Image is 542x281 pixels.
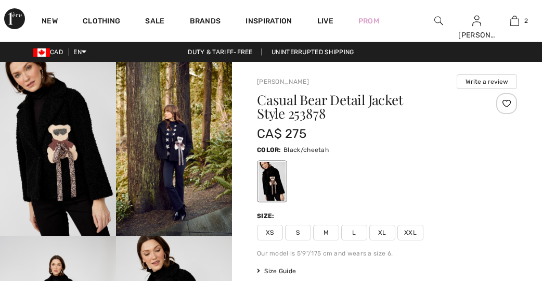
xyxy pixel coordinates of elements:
img: Canadian Dollar [33,48,50,57]
div: Black/cheetah [259,162,286,201]
span: XL [369,225,395,240]
a: New [42,17,58,28]
span: XS [257,225,283,240]
span: S [285,225,311,240]
button: Write a review [457,74,517,89]
a: Prom [358,16,379,27]
a: [PERSON_NAME] [257,78,309,85]
span: XXL [397,225,423,240]
span: 2 [524,16,528,25]
div: Size: [257,211,277,221]
h1: Casual Bear Detail Jacket Style 253878 [257,93,474,120]
div: [PERSON_NAME] [458,30,495,41]
img: 1ère Avenue [4,8,25,29]
span: CAD [33,48,67,56]
a: Live [317,16,333,27]
span: Inspiration [246,17,292,28]
img: Casual Bear Detail Jacket Style 253878. 2 [116,62,232,236]
span: CA$ 275 [257,126,306,141]
span: EN [73,48,86,56]
span: Black/cheetah [283,146,329,154]
span: L [341,225,367,240]
a: Sign In [472,16,481,25]
a: Sale [145,17,164,28]
img: search the website [434,15,443,27]
div: Our model is 5'9"/175 cm and wears a size 6. [257,249,517,258]
a: 2 [496,15,533,27]
span: M [313,225,339,240]
img: My Info [472,15,481,27]
a: Clothing [83,17,120,28]
span: Color: [257,146,281,154]
a: Brands [190,17,221,28]
img: My Bag [510,15,519,27]
span: Size Guide [257,266,296,276]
